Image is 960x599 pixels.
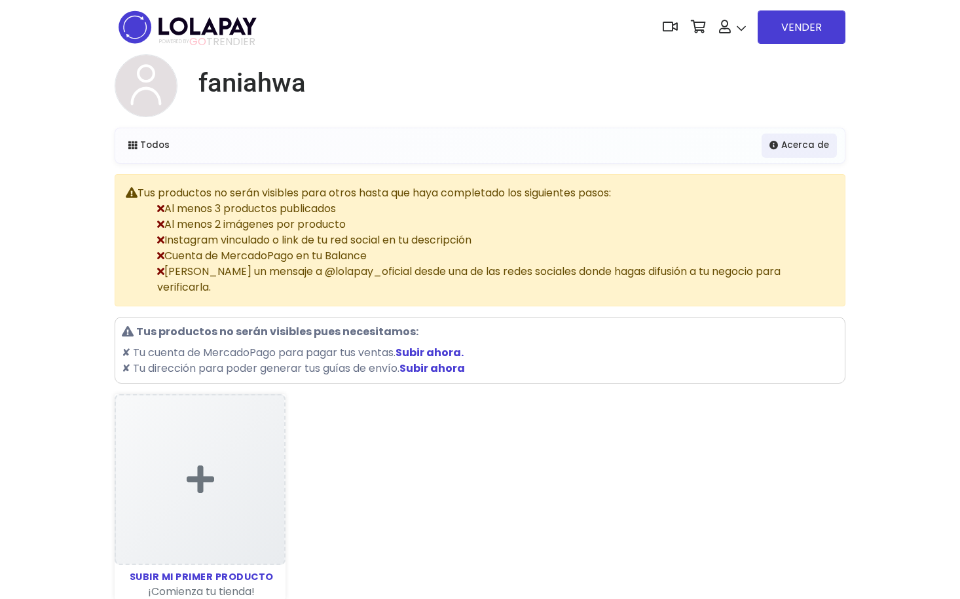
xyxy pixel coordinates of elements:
[115,174,845,306] div: Tus productos no serán visibles para otros hasta que haya completado los siguientes pasos:
[122,361,838,376] li: ✘ Tu dirección para poder generar tus guías de envío.
[762,134,837,157] a: Acerca de
[157,201,834,217] li: Al menos 3 productos publicados
[122,345,838,361] li: ✘ Tu cuenta de MercadoPago para pagar tus ventas.
[188,67,306,99] a: faniahwa
[399,361,465,376] a: Subir ahora
[157,264,834,295] li: [PERSON_NAME] un mensaje a @lolapay_oficial desde una de las redes sociales donde hagas difusión ...
[396,345,464,360] a: Subir ahora.
[115,7,261,48] img: logo
[120,134,177,157] a: Todos
[159,38,189,45] span: POWERED BY
[157,232,834,248] li: Instagram vinculado o link de tu red social en tu descripción
[758,10,845,44] a: VENDER
[157,248,834,264] li: Cuenta de MercadoPago en tu Balance
[115,570,286,585] div: SUBIR MI PRIMER PRODUCTO
[198,67,306,99] h1: faniahwa
[136,324,418,339] strong: Tus productos no serán visibles pues necesitamos:
[159,36,255,48] span: TRENDIER
[157,217,834,232] li: Al menos 2 imágenes por producto
[189,34,206,49] span: GO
